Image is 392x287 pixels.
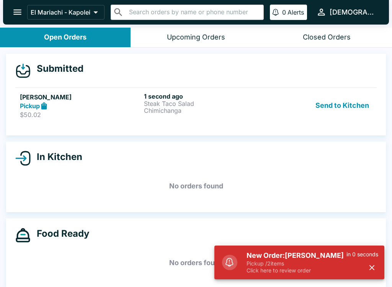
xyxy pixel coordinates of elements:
[15,249,377,277] h5: No orders found
[144,92,265,100] h6: 1 second ago
[15,172,377,200] h5: No orders found
[20,111,141,119] p: $50.02
[31,228,89,239] h4: Food Ready
[44,33,87,42] div: Open Orders
[27,5,105,20] button: El Mariachi - Kapolei
[303,33,351,42] div: Closed Orders
[15,87,377,124] a: [PERSON_NAME]Pickup$50.021 second agoSteak Taco SaladChimichangaSend to Kitchen
[247,260,346,267] p: Pickup / 2 items
[20,102,40,110] strong: Pickup
[346,251,378,258] p: in 0 seconds
[287,8,304,16] p: Alerts
[247,267,346,274] p: Click here to review order
[144,107,265,114] p: Chimichanga
[8,2,27,22] button: open drawer
[20,92,141,102] h5: [PERSON_NAME]
[282,8,286,16] p: 0
[312,92,372,119] button: Send to Kitchen
[127,7,260,18] input: Search orders by name or phone number
[247,251,346,260] h5: New Order: [PERSON_NAME]
[31,151,82,163] h4: In Kitchen
[313,4,380,20] button: [DEMOGRAPHIC_DATA]
[31,63,83,74] h4: Submitted
[31,8,90,16] p: El Mariachi - Kapolei
[167,33,225,42] div: Upcoming Orders
[330,8,377,17] div: [DEMOGRAPHIC_DATA]
[144,100,265,107] p: Steak Taco Salad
